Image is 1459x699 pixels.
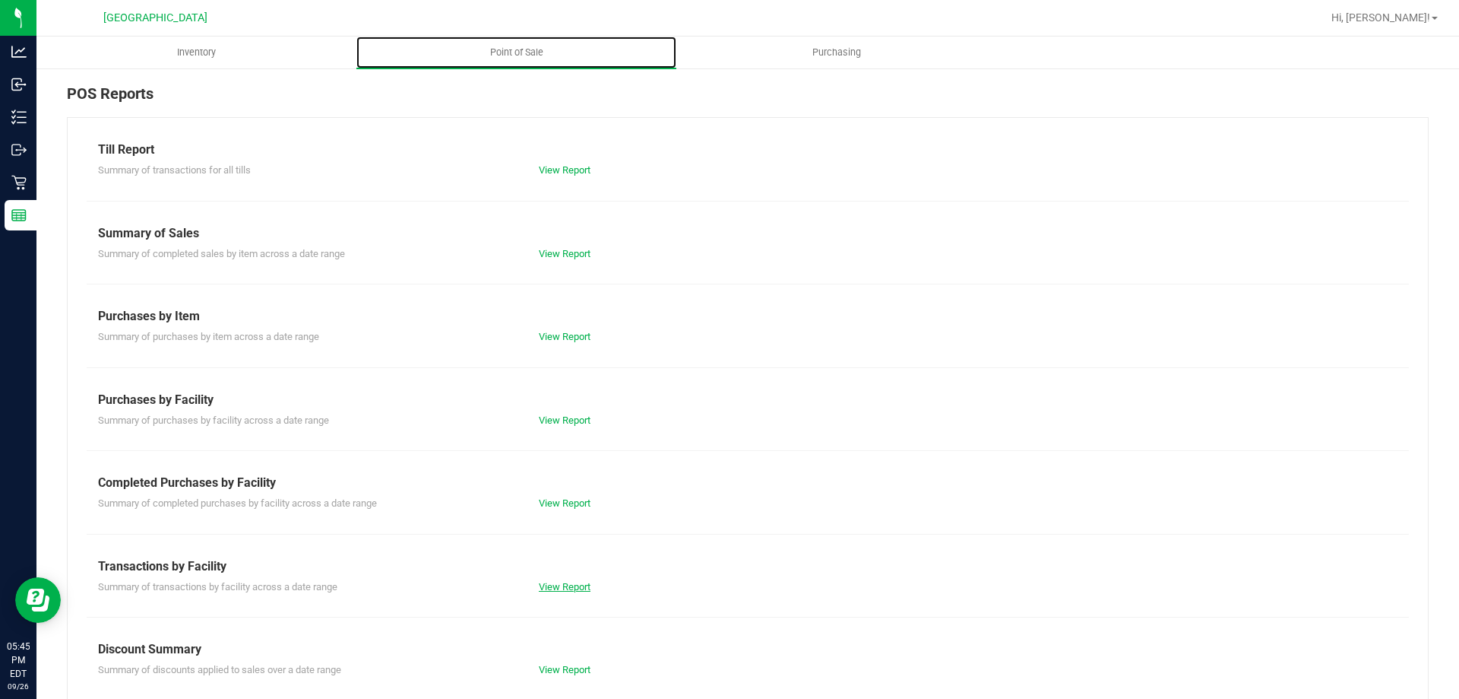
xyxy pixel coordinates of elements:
[98,558,1397,576] div: Transactions by Facility
[539,664,590,675] a: View Report
[98,415,329,426] span: Summary of purchases by facility across a date range
[98,331,319,342] span: Summary of purchases by item across a date range
[1331,11,1430,24] span: Hi, [PERSON_NAME]!
[7,681,30,692] p: 09/26
[98,248,345,259] span: Summary of completed sales by item across a date range
[7,640,30,681] p: 05:45 PM EDT
[539,164,590,176] a: View Report
[11,77,27,92] inline-svg: Inbound
[98,391,1397,409] div: Purchases by Facility
[103,11,207,24] span: [GEOGRAPHIC_DATA]
[356,37,676,68] a: Point of Sale
[98,581,337,593] span: Summary of transactions by facility across a date range
[98,307,1397,326] div: Purchases by Item
[792,46,881,59] span: Purchasing
[676,37,996,68] a: Purchasing
[11,44,27,59] inline-svg: Analytics
[539,248,590,259] a: View Report
[98,664,341,675] span: Summary of discounts applied to sales over a date range
[67,82,1429,117] div: POS Reports
[11,110,27,125] inline-svg: Inventory
[157,46,236,59] span: Inventory
[98,224,1397,243] div: Summary of Sales
[539,415,590,426] a: View Report
[11,175,27,190] inline-svg: Retail
[539,331,590,342] a: View Report
[98,497,377,509] span: Summary of completed purchases by facility across a date range
[98,640,1397,659] div: Discount Summary
[98,164,251,176] span: Summary of transactions for all tills
[539,497,590,509] a: View Report
[539,581,590,593] a: View Report
[15,577,61,623] iframe: Resource center
[11,208,27,223] inline-svg: Reports
[36,37,356,68] a: Inventory
[470,46,564,59] span: Point of Sale
[98,474,1397,492] div: Completed Purchases by Facility
[98,141,1397,159] div: Till Report
[11,142,27,157] inline-svg: Outbound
